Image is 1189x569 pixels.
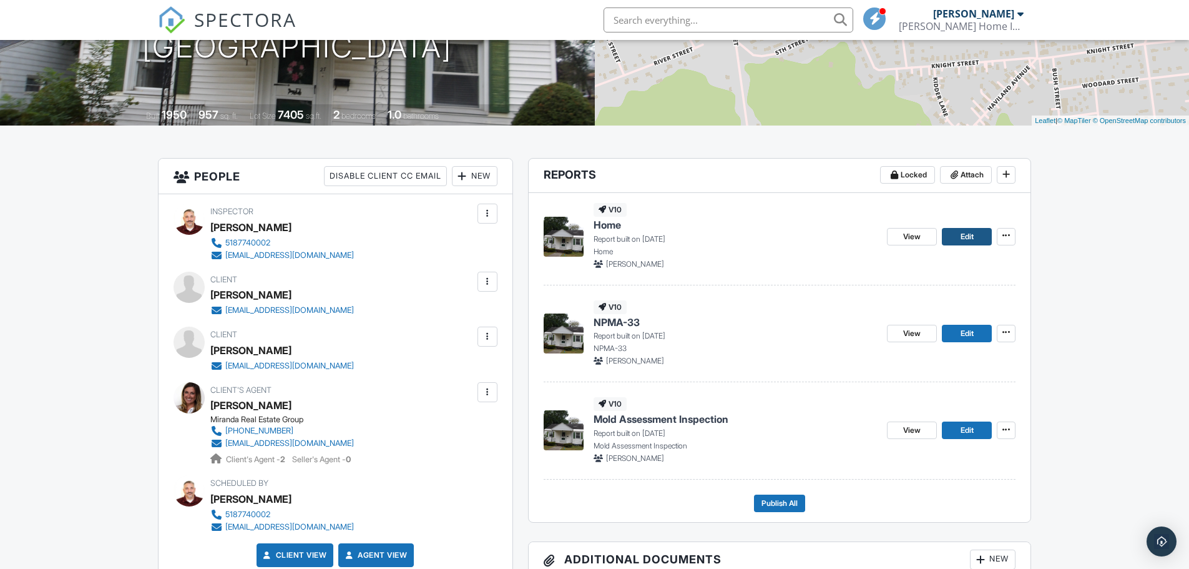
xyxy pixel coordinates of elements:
[604,7,853,32] input: Search everything...
[225,238,270,248] div: 5187740002
[1035,117,1055,124] a: Leaflet
[210,478,268,488] span: Scheduled By
[210,360,354,372] a: [EMAIL_ADDRESS][DOMAIN_NAME]
[210,396,291,415] a: [PERSON_NAME]
[210,415,364,425] div: Miranda Real Estate Group
[292,455,351,464] span: Seller's Agent -
[210,249,354,262] a: [EMAIL_ADDRESS][DOMAIN_NAME]
[1057,117,1091,124] a: © MapTiler
[158,17,296,43] a: SPECTORA
[343,549,407,562] a: Agent View
[1147,527,1177,557] div: Open Intercom Messenger
[280,455,285,464] strong: 2
[346,455,351,464] strong: 0
[225,250,354,260] div: [EMAIL_ADDRESS][DOMAIN_NAME]
[210,207,253,216] span: Inspector
[278,108,304,121] div: 7405
[210,341,291,360] div: [PERSON_NAME]
[403,111,439,121] span: bathrooms
[210,218,291,237] div: [PERSON_NAME]
[899,20,1024,32] div: Nestor Home Inspections
[225,361,354,371] div: [EMAIL_ADDRESS][DOMAIN_NAME]
[159,159,512,194] h3: People
[261,549,327,562] a: Client View
[1032,116,1189,126] div: |
[194,6,296,32] span: SPECTORA
[210,285,291,304] div: [PERSON_NAME]
[250,111,276,121] span: Lot Size
[333,108,340,121] div: 2
[210,304,354,317] a: [EMAIL_ADDRESS][DOMAIN_NAME]
[210,425,354,437] a: [PHONE_NUMBER]
[341,111,376,121] span: bedrooms
[210,490,291,508] div: [PERSON_NAME]
[210,330,237,339] span: Client
[146,111,160,121] span: Built
[210,237,354,249] a: 5187740002
[162,108,187,121] div: 1950
[220,111,238,121] span: sq. ft.
[225,438,354,448] div: [EMAIL_ADDRESS][DOMAIN_NAME]
[226,455,287,464] span: Client's Agent -
[306,111,321,121] span: sq.ft.
[198,108,218,121] div: 957
[225,522,354,532] div: [EMAIL_ADDRESS][DOMAIN_NAME]
[225,305,354,315] div: [EMAIL_ADDRESS][DOMAIN_NAME]
[388,108,401,121] div: 1.0
[225,510,270,520] div: 5187740002
[210,437,354,450] a: [EMAIL_ADDRESS][DOMAIN_NAME]
[210,508,354,521] a: 5187740002
[452,166,497,186] div: New
[210,521,354,533] a: [EMAIL_ADDRESS][DOMAIN_NAME]
[210,385,272,395] span: Client's Agent
[225,426,293,436] div: [PHONE_NUMBER]
[158,6,185,34] img: The Best Home Inspection Software - Spectora
[1093,117,1186,124] a: © OpenStreetMap contributors
[933,7,1014,20] div: [PERSON_NAME]
[324,166,447,186] div: Disable Client CC Email
[210,275,237,284] span: Client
